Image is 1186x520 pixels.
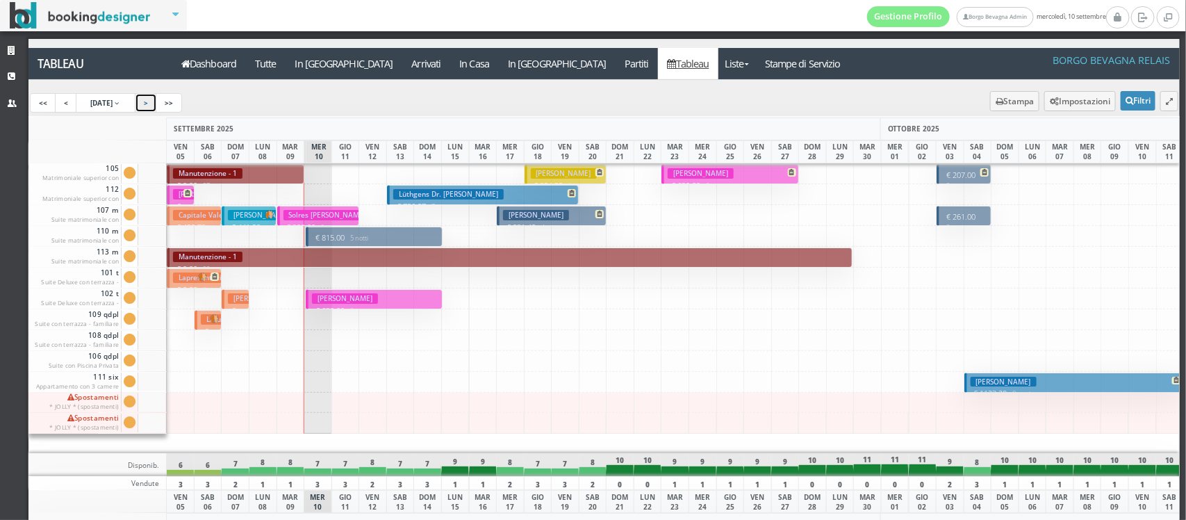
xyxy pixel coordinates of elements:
button: [PERSON_NAME] € 630.00 5 notti [306,289,443,309]
div: DOM 07 [221,140,249,163]
div: 3 [551,476,579,490]
button: Lüthgens Dr. [PERSON_NAME] € 796.97 7 notti [387,185,579,205]
div: 1 [1128,476,1157,490]
div: LUN 22 [634,490,662,513]
div: LUN 06 [1019,490,1047,513]
div: VEN 10 [1128,140,1157,163]
button: Stampa [990,91,1039,111]
div: 7 [221,453,249,476]
small: Suite matrimoniale con terrazza [51,216,120,233]
span: 111 six [31,373,122,393]
div: 6 [166,453,195,476]
small: 3 notti [316,223,340,232]
div: LUN 08 [249,140,277,163]
div: 10 [826,453,855,476]
div: GIO 18 [524,140,552,163]
div: MER 10 [306,140,332,163]
div: 0 [853,476,882,490]
div: SAB 11 [1156,140,1185,163]
div: 0 [606,476,634,490]
div: 7 [551,453,579,476]
small: Suite Deluxe con terrazza - Tripla [41,299,119,316]
div: 9 [441,453,470,476]
small: Matrimoniale superior con terrazza [42,174,120,191]
h3: [PERSON_NAME] [173,189,239,200]
div: SAB 20 [579,140,607,163]
div: VEN 03 [936,140,964,163]
div: 11 [881,453,909,476]
div: SAB 27 [771,140,800,163]
div: 0 [826,476,855,490]
span: OTTOBRE 2025 [888,124,940,133]
p: € 0.00 [173,263,848,275]
span: Spostamenti [48,414,122,432]
p: € 931.40 [503,222,602,233]
img: room-undefined.png [198,273,208,282]
button: Impostazioni [1044,91,1116,111]
div: GIO 25 [716,490,745,513]
div: DOM 05 [991,490,1019,513]
div: Vendute [28,476,167,490]
img: room-undefined.png [265,210,274,219]
div: 8 [359,453,387,476]
p: € 796.97 [393,201,575,212]
div: 2 [579,476,607,490]
div: SAB 27 [771,490,800,513]
div: 7 [524,453,552,476]
div: 10 [606,453,634,476]
div: 1 [689,476,717,490]
a: > [135,93,157,113]
div: VEN 26 [743,490,772,513]
small: 2 notti [946,171,981,191]
div: VEN 12 [359,140,387,163]
button: € 815.00 5 notti 2 Adulti [306,227,443,247]
span: 109 qdpl [33,310,121,329]
span: 110 m [31,227,122,247]
span: 113 m [31,247,122,268]
a: Tableau [658,48,718,79]
div: 3 [386,476,415,490]
div: GIO 11 [331,490,360,513]
a: Arrivati [402,48,450,79]
button: [PERSON_NAME] € 390.00 [167,185,194,205]
div: 1 [743,476,772,490]
div: 9 [936,453,964,476]
span: 102 t [31,289,122,310]
div: MAR 09 [277,490,305,513]
small: 5 notti [345,234,368,243]
div: 2 [221,476,249,490]
p: € 390.00 [173,201,190,245]
div: 7 [386,453,415,476]
p: € 390.00 [283,222,355,233]
div: SAB 13 [386,490,415,513]
div: VEN 03 [936,490,964,513]
p: € 261.00 [943,211,987,233]
div: 10 [798,453,827,476]
h4: BORGO BEVAGNA RELAIS [1053,54,1171,66]
div: DOM 28 [798,140,827,163]
h3: [PERSON_NAME] [971,377,1037,387]
div: MER 24 [689,490,717,513]
p: € 815.00 [312,232,438,243]
button: € 207.00 2 notti [937,164,991,184]
div: 1 [1156,476,1185,490]
button: Lapresentazione FONTE Marianna | Fonte Lapresentazione Marianna € 0.00 2 notti [167,268,222,289]
h3: Lapresentazione FONTE Marianna | Fonte Lapresentazione Marianna [173,273,418,283]
div: 2 [359,476,387,490]
a: Borgo Bevagna Admin [957,7,1033,27]
div: 3 [304,476,332,490]
div: 10 [1101,453,1129,476]
small: 7 notti [426,202,450,211]
div: 1 [771,476,800,490]
small: 5 notti [700,181,724,190]
button: [PERSON_NAME] € 236.00 [222,289,249,309]
div: 1 [277,476,305,490]
small: 2 notti [946,213,981,233]
div: MAR 07 [1046,140,1074,163]
div: 1 [469,476,497,490]
div: MAR 30 [853,140,882,163]
p: € 207.00 [943,170,987,191]
h3: [PERSON_NAME] [531,168,597,179]
div: SAB 06 [194,140,222,163]
div: 7 [331,453,360,476]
